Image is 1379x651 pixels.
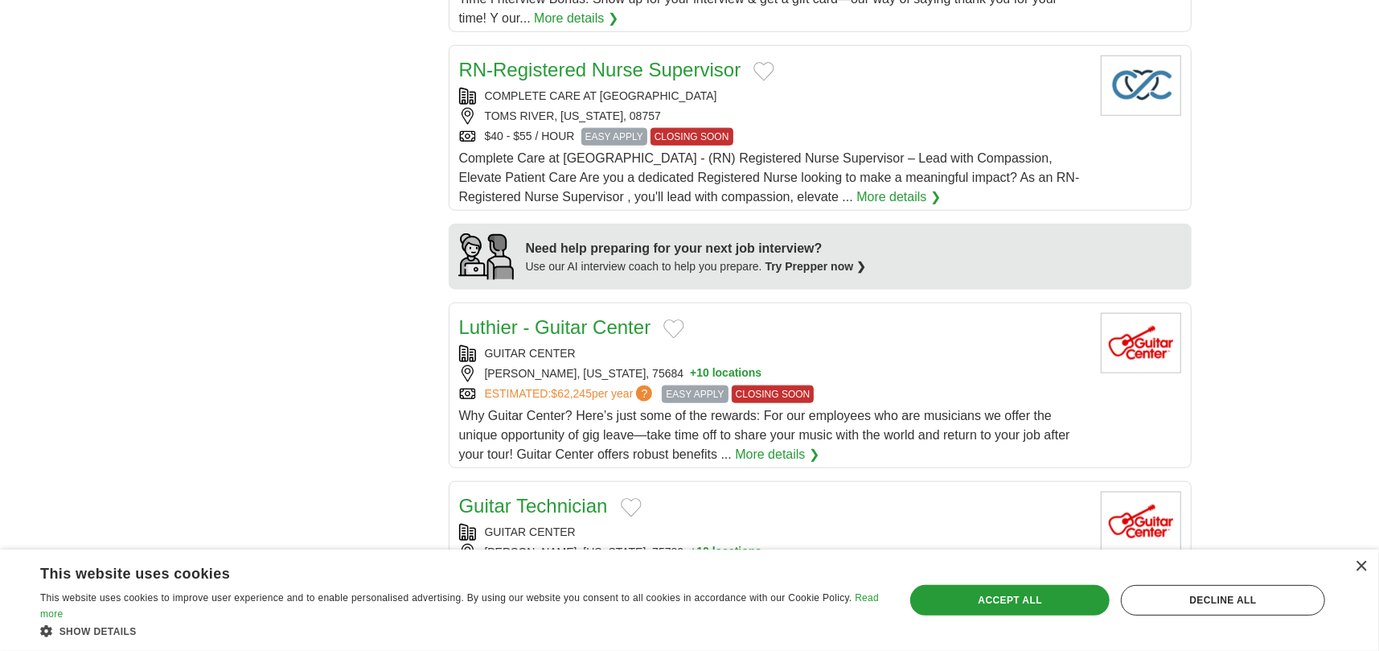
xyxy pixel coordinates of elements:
[690,365,696,382] span: +
[856,187,941,207] a: More details ❯
[459,88,1088,105] div: COMPLETE CARE AT [GEOGRAPHIC_DATA]
[1101,313,1181,373] img: Guitar Center logo
[910,585,1110,616] div: Accept all
[551,387,592,400] span: $62,245
[1355,561,1367,573] div: Close
[534,9,618,28] a: More details ❯
[459,316,651,338] a: Luthier - Guitar Center
[459,409,1070,461] span: Why Guitar Center? Here’s just some of the rewards: For our employees who are musicians we offer ...
[735,445,819,464] a: More details ❯
[40,592,852,604] span: This website uses cookies to improve user experience and to enable personalised advertising. By u...
[459,128,1088,146] div: $40 - $55 / HOUR
[526,258,867,275] div: Use our AI interview coach to help you prepare.
[459,108,1088,125] div: TOMS RIVER, [US_STATE], 08757
[1101,492,1181,552] img: Guitar Center logo
[732,385,815,403] span: CLOSING SOON
[690,544,696,561] span: +
[459,151,1080,204] span: Complete Care at [GEOGRAPHIC_DATA] - (RN) Registered Nurse Supervisor – Lead with Compassion, Ele...
[459,59,741,80] a: RN-Registered Nurse Supervisor
[662,385,728,403] span: EASY APPLY
[621,498,642,517] button: Add to favorite jobs
[1101,56,1181,116] img: Company logo
[60,626,137,637] span: Show details
[651,128,733,146] span: CLOSING SOON
[1121,585,1325,616] div: Decline all
[663,319,684,339] button: Add to favorite jobs
[753,62,774,81] button: Add to favorite jobs
[485,525,576,538] a: GUITAR CENTER
[459,544,1088,561] div: [PERSON_NAME], [US_STATE], 75782
[581,128,647,146] span: EASY APPLY
[526,239,867,258] div: Need help preparing for your next job interview?
[690,544,761,561] button: +10 locations
[459,365,1088,382] div: [PERSON_NAME], [US_STATE], 75684
[690,365,761,382] button: +10 locations
[636,385,652,402] span: ?
[485,347,576,360] a: GUITAR CENTER
[765,260,867,273] a: Try Prepper now ❯
[40,623,879,639] div: Show details
[459,495,608,517] a: Guitar Technician
[485,385,656,403] a: ESTIMATED:$62,245per year?
[40,559,839,583] div: This website uses cookies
